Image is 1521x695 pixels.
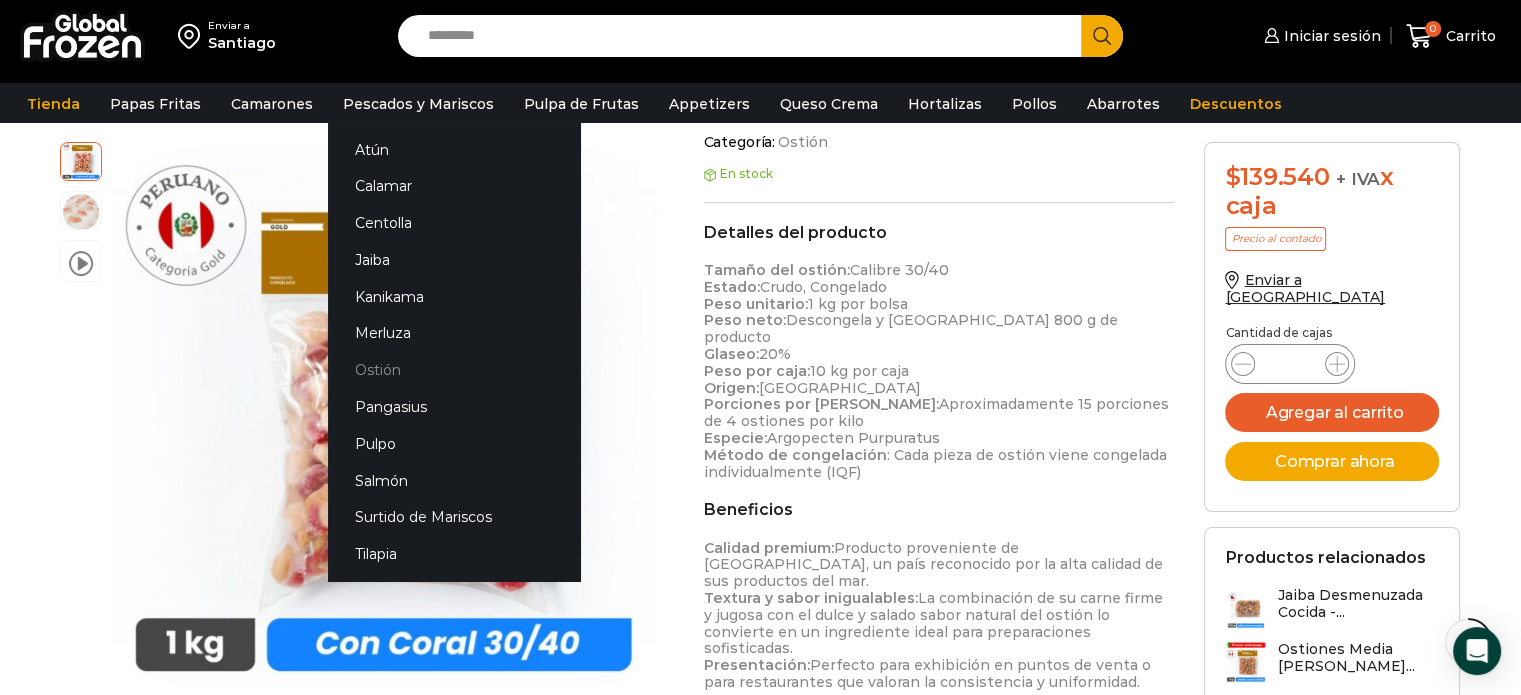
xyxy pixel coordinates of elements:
[514,85,649,123] a: Pulpa de Frutas
[1081,15,1123,57] button: Search button
[1077,85,1170,123] a: Abarrotes
[1277,641,1439,675] h3: Ostiones Media [PERSON_NAME]...
[1441,26,1496,46] span: Carrito
[1225,326,1439,340] p: Cantidad de cajas
[333,85,504,123] a: Pescados y Mariscos
[704,345,759,363] strong: Glaseo:
[1271,350,1309,378] input: Product quantity
[208,33,276,53] div: Santiago
[704,311,786,329] strong: Peso neto:
[328,499,580,536] a: Surtido de Mariscos
[328,352,580,389] a: Ostión
[704,261,850,279] strong: Tamaño del ostión:
[328,278,580,315] a: Kanikama
[704,278,760,296] strong: Estado:
[328,389,580,426] a: Pangasius
[1225,162,1329,191] bdi: 139.540
[208,19,276,33] div: Enviar a
[1225,641,1439,684] a: Ostiones Media [PERSON_NAME]...
[704,262,1175,480] p: Calibre 30/40 Crudo, Congelado 1 kg por bolsa Descongela y [GEOGRAPHIC_DATA] 800 g de producto 20...
[704,656,810,674] strong: Presentación:
[1225,163,1439,221] div: x caja
[328,168,580,205] a: Calamar
[17,85,90,123] a: Tienda
[328,462,580,499] a: Salmón
[704,362,810,380] strong: Peso por caja:
[704,167,1175,181] p: En stock
[1225,587,1439,630] a: Jaiba Desmenuzada Cocida -...
[328,205,580,242] a: Centolla
[704,379,759,397] strong: Origen:
[770,85,888,123] a: Queso Crema
[1225,442,1439,481] button: Comprar ahora
[704,429,767,447] strong: Especie:
[1453,627,1501,675] div: Open Intercom Messenger
[736,110,838,127] span: PM09006014
[1180,85,1292,123] a: Descuentos
[1425,21,1441,37] span: 0
[704,589,918,607] strong: Textura y sabor inigualables:
[328,131,580,168] a: Atún
[775,134,827,151] a: Ostión
[1002,85,1067,123] a: Pollos
[704,500,1175,519] h2: Beneficios
[328,242,580,279] a: Jaiba
[1336,169,1380,189] span: + IVA
[100,85,211,123] a: Papas Fritas
[61,192,101,232] span: ostion tallo coral
[1401,13,1501,60] a: 0 Carrito
[1225,227,1326,251] p: Precio al contado
[221,85,323,123] a: Camarones
[1225,393,1439,432] button: Agregar al carrito
[704,395,939,413] strong: Porciones por [PERSON_NAME]:
[1277,587,1439,621] h3: Jaiba Desmenuzada Cocida -...
[704,539,834,557] strong: Calidad premium:
[1225,271,1385,306] a: Enviar a [GEOGRAPHIC_DATA]
[178,19,208,53] img: address-field-icon.svg
[1225,162,1240,191] span: $
[659,85,760,123] a: Appetizers
[328,425,580,462] a: Pulpo
[704,295,808,313] strong: Peso unitario:
[1279,26,1381,46] span: Iniciar sesión
[704,223,1175,242] h2: Detalles del producto
[328,315,580,352] a: Merluza
[61,140,101,180] span: ostion coral 30:40
[704,134,1175,151] span: Categoría:
[704,446,887,464] strong: Método de congelación
[704,110,1175,127] span: SKU:
[328,536,580,573] a: Tilapia
[1225,548,1425,567] h2: Productos relacionados
[704,540,1175,691] p: Producto proveniente de [GEOGRAPHIC_DATA], un país reconocido por la alta calidad de sus producto...
[898,85,992,123] a: Hortalizas
[1259,16,1381,56] a: Iniciar sesión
